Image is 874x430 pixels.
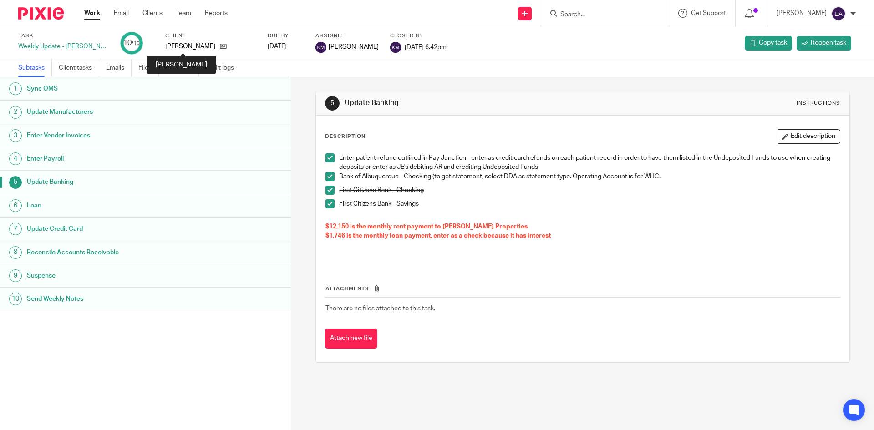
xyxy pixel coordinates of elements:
a: Work [84,9,100,18]
div: 5 [325,96,340,111]
p: First Citizens Bank - Savings [339,199,839,208]
input: Search [559,11,641,19]
div: 1 [9,82,22,95]
div: Weekly Update - [PERSON_NAME] [18,42,109,51]
h1: Update Banking [27,175,197,189]
h1: Enter Vendor Invoices [27,129,197,142]
h1: Reconcile Accounts Receivable [27,246,197,259]
a: Client tasks [59,59,99,77]
img: svg%3E [831,6,846,21]
a: Copy task [745,36,792,51]
div: 10 [123,38,140,48]
h1: Send Weekly Notes [27,292,197,306]
span: Reopen task [811,38,846,47]
div: 3 [9,129,22,142]
a: Reopen task [797,36,851,51]
label: Closed by [390,32,447,40]
div: 4 [9,152,22,165]
span: Attachments [325,286,369,291]
button: Attach new file [325,329,377,349]
div: 7 [9,223,22,235]
a: Audit logs [206,59,241,77]
div: 6 [9,199,22,212]
p: Enter patient refund outlined in Pay Junction - enter as credit card refunds on each patient reco... [339,153,839,172]
p: First Citizens Bank - Checking [339,186,839,195]
span: [PERSON_NAME] [329,42,379,51]
a: Notes (0) [166,59,199,77]
div: 8 [9,246,22,259]
label: Assignee [315,32,379,40]
p: [PERSON_NAME] [165,42,215,51]
div: Instructions [797,100,840,107]
span: [DATE] 6:42pm [405,44,447,50]
h1: Update Banking [345,98,602,108]
h1: Suspense [27,269,197,283]
p: Description [325,133,366,140]
h1: Update Credit Card [27,222,197,236]
p: [PERSON_NAME] [777,9,827,18]
img: svg%3E [390,42,401,53]
h1: Update Manufacturers [27,105,197,119]
label: Client [165,32,256,40]
label: Due by [268,32,304,40]
h1: Loan [27,199,197,212]
div: [DATE] [268,42,304,51]
h1: Sync OMS [27,82,197,96]
p: Bank of Albuquerque - Checking (to get statement, select DDA as statement type. Operating Account... [339,172,839,181]
div: 9 [9,269,22,282]
div: 2 [9,106,22,119]
a: Clients [142,9,163,18]
span: There are no files attached to this task. [325,305,435,312]
a: Files [138,59,159,77]
label: Task [18,32,109,40]
span: Get Support [691,10,726,16]
a: Subtasks [18,59,52,77]
h1: Enter Payroll [27,152,197,166]
a: Team [176,9,191,18]
button: Edit description [777,129,840,144]
span: $12,150 is the monthly rent payment to [PERSON_NAME] Properties [325,223,528,230]
div: 10 [9,293,22,305]
span: Copy task [759,38,787,47]
a: Email [114,9,129,18]
img: Pixie [18,7,64,20]
a: Reports [205,9,228,18]
span: $1,746 is the monthly loan payment, enter as a check because it has interest [325,233,551,239]
div: 5 [9,176,22,189]
small: /10 [132,41,140,46]
a: Emails [106,59,132,77]
img: svg%3E [315,42,326,53]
